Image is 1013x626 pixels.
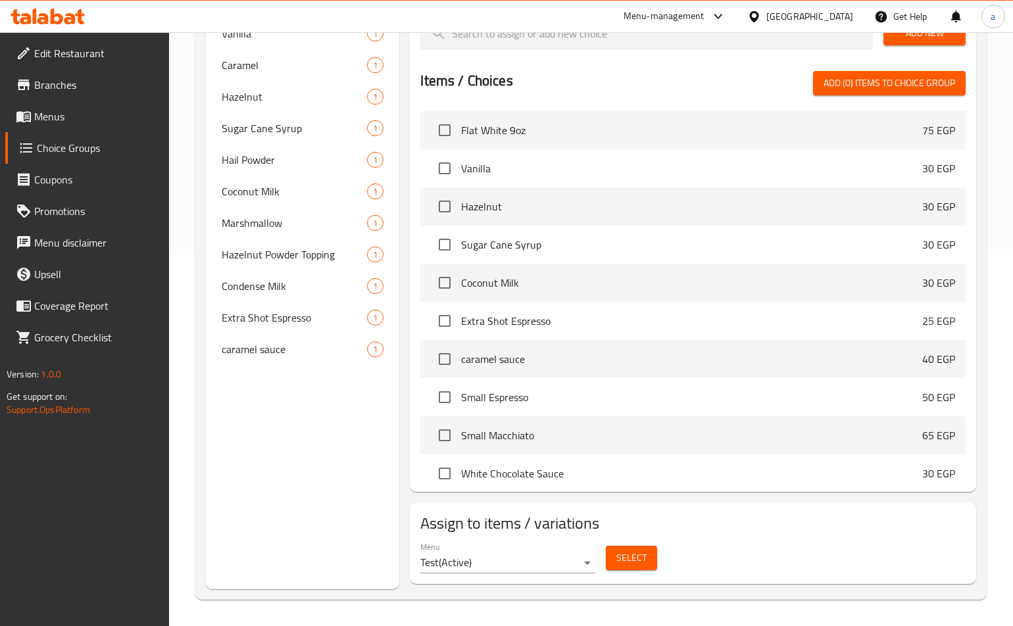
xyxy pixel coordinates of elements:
p: 30 EGP [922,160,955,176]
p: 30 EGP [922,275,955,291]
span: Select [616,550,647,566]
span: Coconut Milk [461,275,922,291]
div: [GEOGRAPHIC_DATA] [766,9,853,24]
p: 30 EGP [922,199,955,214]
span: Condense Milk [222,278,368,294]
span: 1 [368,343,383,356]
a: Promotions [5,195,169,227]
span: Choice Groups [37,140,159,156]
span: Menu disclaimer [34,235,159,251]
div: Choices [367,120,383,136]
h2: Items / Choices [420,71,512,91]
button: Add New [883,21,966,45]
span: 1 [368,59,383,72]
span: Extra Shot Espresso [461,313,922,329]
a: Upsell [5,258,169,290]
div: Choices [367,89,383,105]
span: Caramel [222,57,368,73]
span: Select choice [431,231,458,258]
span: caramel sauce [222,341,368,357]
a: Edit Restaurant [5,37,169,69]
input: search [420,16,873,50]
span: 1 [368,122,383,135]
div: Choices [367,152,383,168]
a: Coupons [5,164,169,195]
span: Sugar Cane Syrup [461,237,922,253]
span: 1 [368,312,383,324]
span: Coupons [34,172,159,187]
p: 30 EGP [922,466,955,481]
div: Marshmallow1 [206,207,400,239]
div: Choices [367,26,383,41]
span: 1 [368,249,383,261]
span: Flat White 9oz [461,122,922,138]
div: Coconut Milk1 [206,176,400,207]
div: Choices [367,278,383,294]
span: a [991,9,995,24]
div: Choices [367,341,383,357]
span: Version: [7,366,39,383]
a: Coverage Report [5,290,169,322]
a: Choice Groups [5,132,169,164]
span: Hazelnut Powder Topping [222,247,368,262]
span: Select choice [431,383,458,411]
span: Hail Powder [222,152,368,168]
a: Support.OpsPlatform [7,401,90,418]
span: White Chocolate Sauce [461,466,922,481]
span: Small Macchiato [461,427,922,443]
span: Coconut Milk [222,183,368,199]
span: 1 [368,91,383,103]
span: Extra Shot Espresso [222,310,368,325]
div: Choices [367,310,383,325]
div: Menu-management [624,9,704,24]
span: Vanilla [461,160,922,176]
span: Hazelnut [222,89,368,105]
span: Vanilla [222,26,368,41]
span: 1 [368,28,383,40]
span: 1 [368,154,383,166]
h2: Assign to items / variations [420,513,965,534]
div: Hazelnut1 [206,81,400,112]
p: 65 EGP [922,427,955,443]
p: 25 EGP [922,313,955,329]
div: Choices [367,247,383,262]
div: Hazelnut Powder Topping1 [206,239,400,270]
span: Select choice [431,460,458,487]
span: Coverage Report [34,298,159,314]
span: Select choice [431,116,458,144]
div: Caramel1 [206,49,400,81]
span: Select choice [431,193,458,220]
span: Get support on: [7,388,67,405]
p: 75 EGP [922,122,955,138]
span: Menus [34,108,159,124]
p: 30 EGP [922,237,955,253]
p: 50 EGP [922,389,955,405]
a: Menus [5,101,169,132]
span: Marshmallow [222,215,368,231]
button: Add (0) items to choice group [813,71,966,95]
div: Condense Milk1 [206,270,400,302]
span: 1.0.0 [41,366,61,383]
span: Add New [894,25,955,41]
span: caramel sauce [461,351,922,367]
a: Branches [5,69,169,101]
a: Grocery Checklist [5,322,169,353]
span: 1 [368,185,383,198]
div: Extra Shot Espresso1 [206,302,400,333]
span: Edit Restaurant [34,45,159,61]
span: Small Espresso [461,389,922,405]
div: Choices [367,183,383,199]
span: Grocery Checklist [34,329,159,345]
span: Sugar Cane Syrup [222,120,368,136]
div: Choices [367,215,383,231]
span: 1 [368,217,383,229]
a: Menu disclaimer [5,227,169,258]
label: Menu [420,543,439,551]
span: Upsell [34,266,159,282]
p: 40 EGP [922,351,955,367]
div: caramel sauce1 [206,333,400,365]
span: Add (0) items to choice group [824,75,955,91]
div: Test(Active) [420,552,595,573]
div: Sugar Cane Syrup1 [206,112,400,144]
div: Hail Powder1 [206,144,400,176]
